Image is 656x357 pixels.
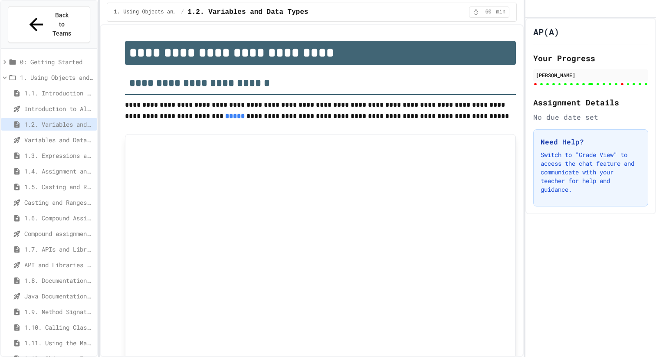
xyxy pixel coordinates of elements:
[187,7,308,17] span: 1.2. Variables and Data Types
[533,96,648,108] h2: Assignment Details
[20,73,94,82] span: 1. Using Objects and Methods
[52,11,72,38] span: Back to Teams
[24,151,94,160] span: 1.3. Expressions and Output [New]
[24,338,94,347] span: 1.11. Using the Math Class
[24,88,94,98] span: 1.1. Introduction to Algorithms, Programming, and Compilers
[24,276,94,285] span: 1.8. Documentation with Comments and Preconditions
[20,57,94,66] span: 0: Getting Started
[541,151,641,194] p: Switch to "Grade View" to access the chat feature and communicate with your teacher for help and ...
[24,245,94,254] span: 1.7. APIs and Libraries
[541,137,641,147] h3: Need Help?
[24,104,94,113] span: Introduction to Algorithms, Programming, and Compilers
[114,9,177,16] span: 1. Using Objects and Methods
[24,229,94,238] span: Compound assignment operators - Quiz
[24,260,94,269] span: API and Libraries - Topic 1.7
[536,71,646,79] div: [PERSON_NAME]
[24,198,94,207] span: Casting and Ranges of variables - Quiz
[181,9,184,16] span: /
[533,26,559,38] h1: AP(A)
[8,6,90,43] button: Back to Teams
[533,52,648,64] h2: Your Progress
[24,182,94,191] span: 1.5. Casting and Ranges of Values
[24,291,94,301] span: Java Documentation with Comments - Topic 1.8
[24,167,94,176] span: 1.4. Assignment and Input
[24,120,94,129] span: 1.2. Variables and Data Types
[24,135,94,144] span: Variables and Data Types - Quiz
[24,323,94,332] span: 1.10. Calling Class Methods
[24,213,94,223] span: 1.6. Compound Assignment Operators
[533,112,648,122] div: No due date set
[496,9,506,16] span: min
[24,307,94,316] span: 1.9. Method Signatures
[482,9,495,16] span: 60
